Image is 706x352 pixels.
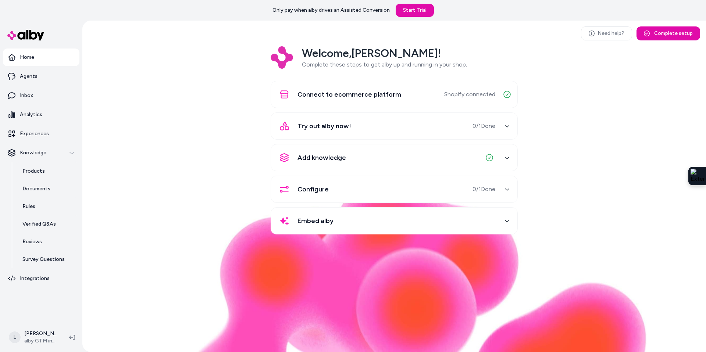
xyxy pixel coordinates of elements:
[7,30,44,40] img: alby Logo
[581,26,632,40] a: Need help?
[22,256,65,263] p: Survey Questions
[3,49,79,66] a: Home
[473,122,495,130] span: 0 / 1 Done
[20,111,42,118] p: Analytics
[271,46,293,69] img: Logo
[22,185,50,193] p: Documents
[3,125,79,143] a: Experiences
[691,169,704,183] img: Extension Icon
[9,331,21,343] span: L
[275,86,513,103] button: Connect to ecommerce platformShopify connected
[20,54,34,61] p: Home
[141,177,647,352] img: alby Bubble
[473,185,495,194] span: 0 / 1 Done
[275,117,513,135] button: Try out alby now!0/1Done
[3,68,79,85] a: Agents
[4,326,63,349] button: L[PERSON_NAME]alby GTM internal
[297,152,346,163] span: Add knowledge
[22,168,45,175] p: Products
[275,180,513,198] button: Configure0/1Done
[302,61,467,68] span: Complete these steps to get alby up and running in your shop.
[20,92,33,99] p: Inbox
[20,130,49,137] p: Experiences
[24,337,57,345] span: alby GTM internal
[15,233,79,251] a: Reviews
[3,144,79,162] button: Knowledge
[15,162,79,180] a: Products
[275,212,513,230] button: Embed alby
[297,121,351,131] span: Try out alby now!
[24,330,57,337] p: [PERSON_NAME]
[297,216,334,226] span: Embed alby
[275,149,513,166] button: Add knowledge
[22,220,56,228] p: Verified Q&As
[15,198,79,215] a: Rules
[444,90,495,99] span: Shopify connected
[297,89,401,100] span: Connect to ecommerce platform
[20,149,46,157] p: Knowledge
[22,203,35,210] p: Rules
[20,275,50,282] p: Integrations
[15,215,79,233] a: Verified Q&As
[396,4,434,17] a: Start Trial
[297,184,329,194] span: Configure
[22,238,42,245] p: Reviews
[272,7,390,14] p: Only pay when alby drives an Assisted Conversion
[20,73,38,80] p: Agents
[3,270,79,287] a: Integrations
[3,106,79,123] a: Analytics
[302,46,467,60] h2: Welcome, [PERSON_NAME] !
[3,87,79,104] a: Inbox
[15,180,79,198] a: Documents
[637,26,700,40] button: Complete setup
[15,251,79,268] a: Survey Questions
